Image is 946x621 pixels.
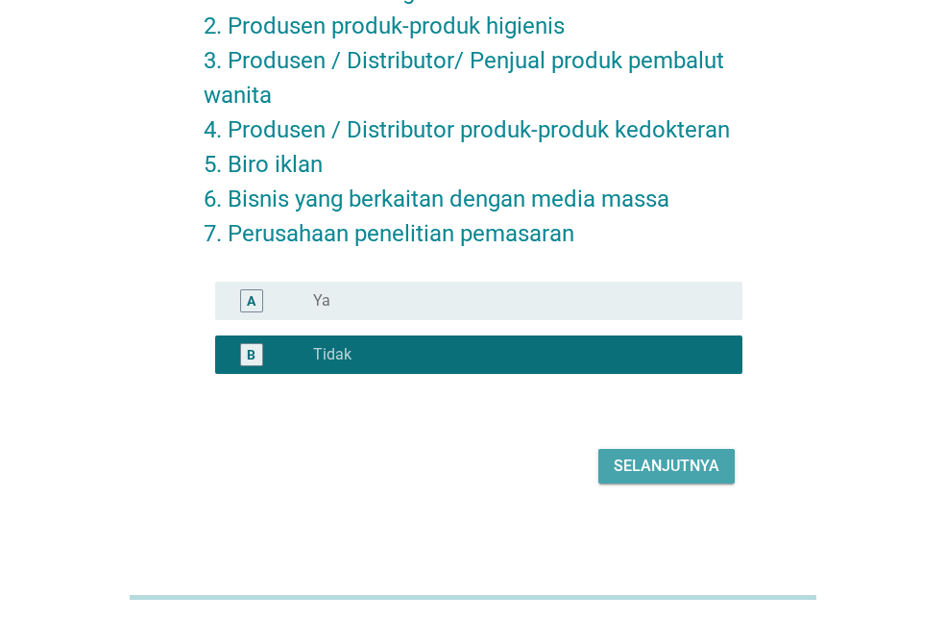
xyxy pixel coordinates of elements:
div: B [247,344,255,364]
button: Selanjutnya [598,449,735,484]
div: A [247,290,255,310]
label: Ya [313,291,330,310]
label: Tidak [313,345,352,364]
div: Selanjutnya [614,455,719,478]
